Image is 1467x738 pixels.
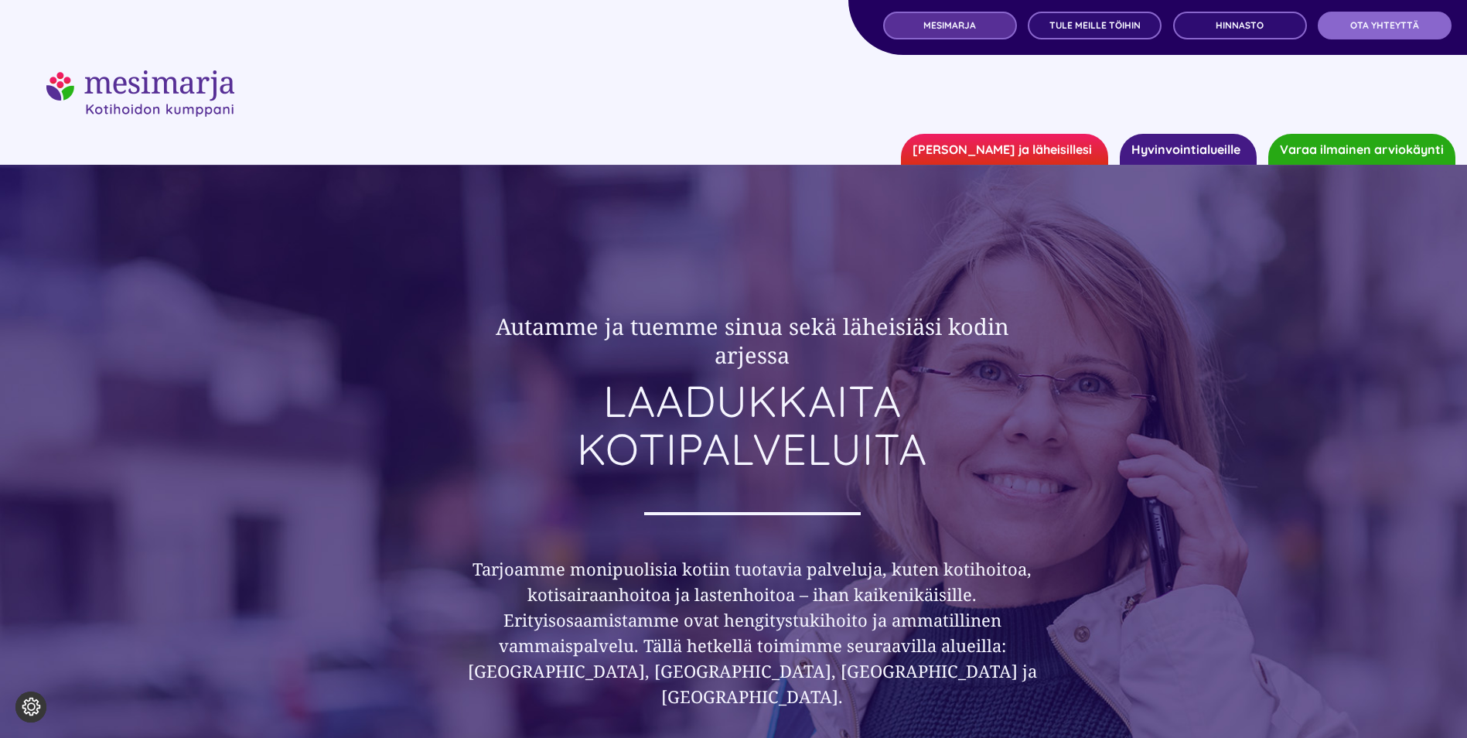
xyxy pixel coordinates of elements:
a: mesimarjasi [46,68,234,87]
span: OTA YHTEYTTÄ [1350,20,1419,31]
h1: LAADUKKAITA KOTIPALVELUITA [455,378,1049,473]
a: OTA YHTEYTTÄ [1318,12,1452,39]
span: Hinnasto [1216,20,1264,31]
h2: Autamme ja tuemme sinua sekä läheisiäsi kodin arjessa [455,312,1049,370]
a: Varaa ilmainen arviokäynti [1268,134,1455,165]
button: Evästeasetukset [15,692,46,723]
img: mesimarjasi [46,70,234,117]
h3: Tarjoamme monipuolisia kotiin tuotavia palveluja, kuten kotihoitoa, kotisairaanhoitoa ja lastenho... [455,556,1049,709]
a: [PERSON_NAME] ja läheisillesi [901,134,1108,165]
a: MESIMARJA [883,12,1017,39]
a: TULE MEILLE TÖIHIN [1028,12,1162,39]
span: TULE MEILLE TÖIHIN [1049,20,1141,31]
span: MESIMARJA [923,20,976,31]
a: Hinnasto [1173,12,1307,39]
a: Hyvinvointialueille [1120,134,1257,165]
